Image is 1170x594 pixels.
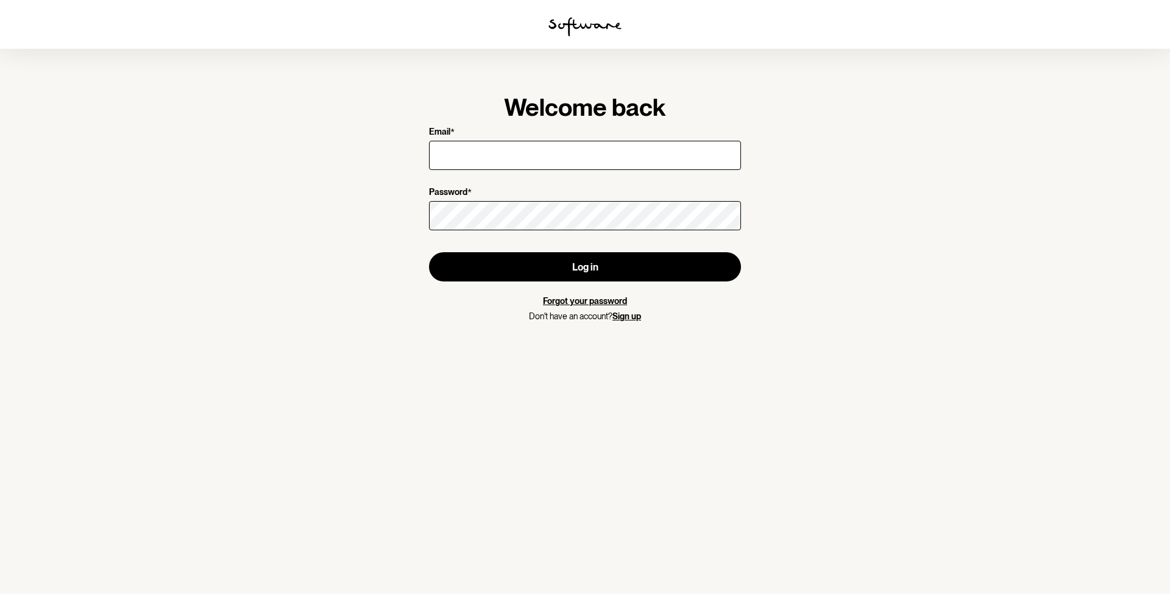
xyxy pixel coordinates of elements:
[429,311,741,322] p: Don't have an account?
[429,252,741,281] button: Log in
[543,296,627,306] a: Forgot your password
[429,187,467,199] p: Password
[612,311,641,321] a: Sign up
[548,17,622,37] img: software logo
[429,93,741,122] h1: Welcome back
[429,127,450,138] p: Email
